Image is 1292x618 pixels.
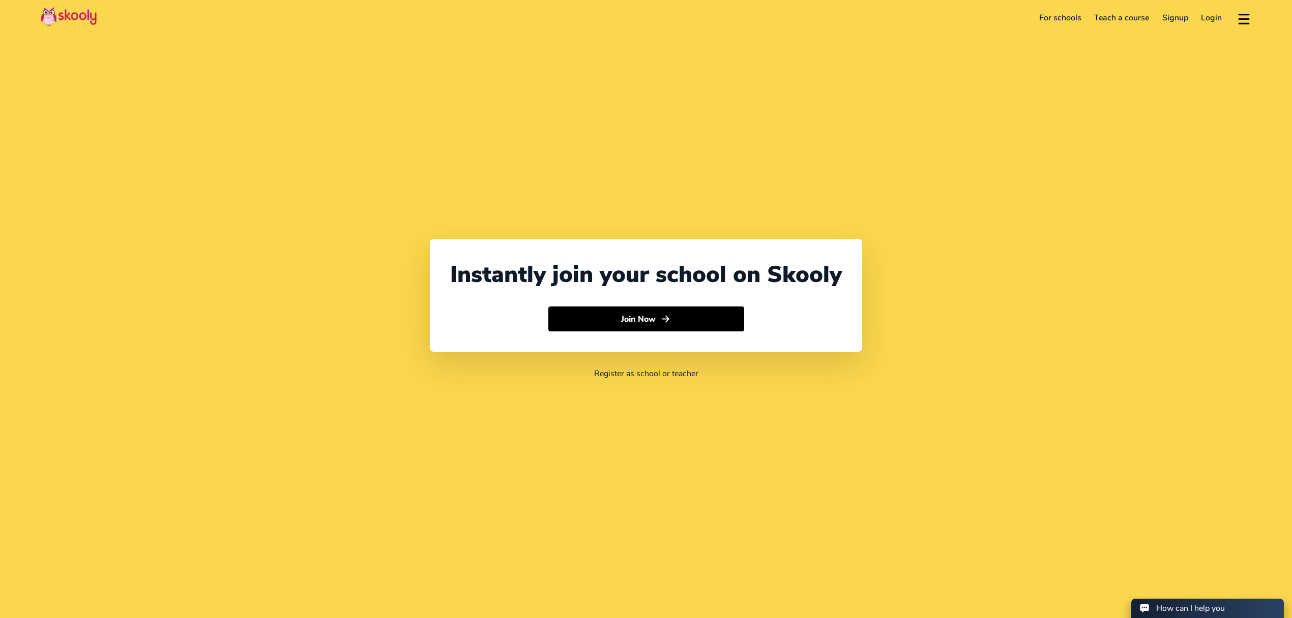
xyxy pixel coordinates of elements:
div: Instantly join your school on Skooly [450,259,842,290]
a: Login [1195,10,1229,26]
img: Skooly [41,7,97,26]
a: Teach a course [1088,10,1156,26]
ion-icon: arrow forward outline [660,314,671,324]
a: Signup [1156,10,1195,26]
a: Register as school or teacher [594,368,698,379]
button: Join Nowarrow forward outline [548,306,744,332]
button: menu outline [1237,10,1251,26]
a: For schools [1033,10,1088,26]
